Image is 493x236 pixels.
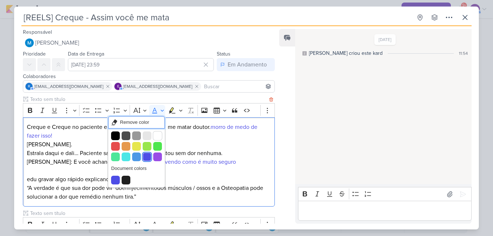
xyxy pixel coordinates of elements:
[309,49,383,57] div: [PERSON_NAME] criou este kard
[298,201,472,221] div: Editor editing area: main
[27,158,271,201] p: [PERSON_NAME]: E você achando que ia morrer… edu gravar algo rápido explicando assim: “A verdade ...
[459,50,468,57] div: 11:54
[23,51,46,57] label: Prioridade
[27,140,271,149] p: [PERSON_NAME].
[28,85,30,89] p: r
[27,149,271,158] p: Estrala daqui e dali… Paciente sai feliz e aliviado: Dr. estou sem dor nenhuma.
[25,83,33,90] div: rolimaba30@gmail.com
[153,158,236,166] span: esta vendo como é muito seguro
[21,11,412,24] input: Kard Sem Título
[23,29,52,35] label: Responsável
[34,83,103,90] span: [EMAIL_ADDRESS][DOMAIN_NAME]
[23,36,275,49] button: [PERSON_NAME]
[122,184,157,192] span: enrijecimento
[29,209,275,217] input: Texto sem título
[203,82,273,91] input: Buscar
[108,164,165,173] label: Document colors
[298,187,472,201] div: Editor toolbar
[114,83,122,90] div: educamposfisio@gmail.com
[23,73,275,80] div: Colaboradores
[35,38,79,47] span: [PERSON_NAME]
[23,117,275,207] div: Editor editing area: main
[23,217,275,231] div: Editor toolbar
[217,58,275,71] button: Em Andamento
[25,38,34,47] img: MARIANA MIRANDA
[29,95,268,103] input: Texto sem título
[27,123,271,140] p: Creque e Creque no paciente e ele diz: Assim você vai me matar doutor.
[217,51,231,57] label: Status
[228,60,267,69] div: Em Andamento
[23,103,275,117] div: Editor toolbar
[108,116,165,129] button: Remove color
[117,85,119,89] p: e
[68,51,104,57] label: Data de Entrega
[68,58,214,71] input: Select a date
[123,83,192,90] span: [EMAIL_ADDRESS][DOMAIN_NAME]
[120,118,149,127] span: Remove color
